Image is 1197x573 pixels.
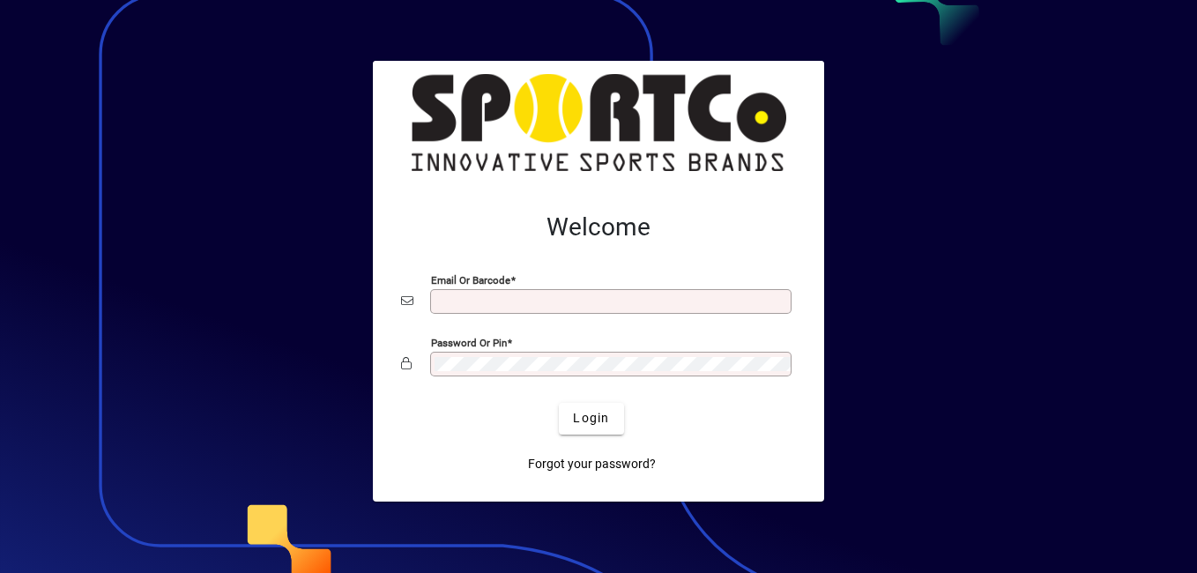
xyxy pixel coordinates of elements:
h2: Welcome [401,212,796,242]
mat-label: Email or Barcode [431,273,510,286]
span: Forgot your password? [528,455,656,473]
mat-label: Password or Pin [431,336,507,348]
button: Login [559,403,623,435]
span: Login [573,409,609,428]
a: Forgot your password? [521,449,663,480]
